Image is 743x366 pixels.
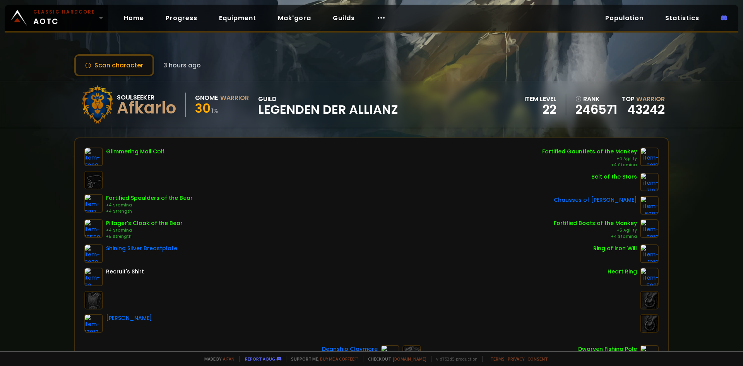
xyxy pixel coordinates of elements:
[575,104,617,115] a: 246571
[542,148,637,156] div: Fortified Gauntlets of the Monkey
[627,101,665,118] a: 43242
[490,356,505,362] a: Terms
[524,104,556,115] div: 22
[258,94,398,115] div: guild
[593,244,637,253] div: Ring of Iron Will
[245,356,275,362] a: Report a bug
[527,356,548,362] a: Consent
[106,227,183,234] div: +4 Stamina
[363,356,426,362] span: Checkout
[84,148,103,166] img: item-6389
[640,244,659,263] img: item-1319
[640,268,659,286] img: item-5001
[554,196,637,204] div: Chausses of [PERSON_NAME]
[106,314,152,322] div: [PERSON_NAME]
[106,148,164,156] div: Glimmering Mail Coif
[272,10,317,26] a: Mak'gora
[431,356,478,362] span: v. d752d5 - production
[106,219,183,227] div: Pillager's Cloak of the Bear
[200,356,235,362] span: Made by
[33,9,95,15] small: Classic Hardcore
[640,219,659,238] img: item-9810
[608,268,637,276] div: Heart Ring
[640,148,659,166] img: item-9813
[117,102,176,114] div: Afkarlo
[106,234,183,240] div: +5 Strength
[286,356,358,362] span: Support me,
[106,208,193,215] div: +4 Strength
[33,9,95,27] span: AOTC
[106,244,177,253] div: Shining Silver Breastplate
[578,345,637,353] div: Dwarven Fishing Pole
[220,93,249,103] div: Warrior
[213,10,262,26] a: Equipment
[659,10,705,26] a: Statistics
[106,194,193,202] div: Fortified Spaulders of the Bear
[195,93,218,103] div: Gnome
[327,10,361,26] a: Guilds
[320,356,358,362] a: Buy me a coffee
[211,107,218,115] small: 1 %
[84,268,103,286] img: item-38
[591,173,637,181] div: Belt of the Stars
[393,356,426,362] a: [DOMAIN_NAME]
[636,95,665,103] span: Warrior
[106,202,193,208] div: +4 Stamina
[554,227,637,234] div: +5 Agility
[84,219,103,238] img: item-15559
[84,194,103,213] img: item-9817
[640,196,659,215] img: item-6087
[524,94,556,104] div: item level
[622,94,665,104] div: Top
[117,93,176,102] div: Soulseeker
[163,60,201,70] span: 3 hours ago
[195,100,211,117] span: 30
[575,94,617,104] div: rank
[159,10,204,26] a: Progress
[542,162,637,168] div: +4 Stamina
[84,314,103,333] img: item-13012
[84,244,103,263] img: item-2870
[322,345,378,353] div: Deanship Claymore
[508,356,524,362] a: Privacy
[74,54,154,76] button: Scan character
[542,156,637,162] div: +4 Agility
[118,10,150,26] a: Home
[640,173,659,191] img: item-7107
[223,356,235,362] a: a fan
[599,10,650,26] a: Population
[258,104,398,115] span: Legenden der Allianz
[106,268,144,276] div: Recruit's Shirt
[554,234,637,240] div: +4 Stamina
[554,219,637,227] div: Fortified Boots of the Monkey
[5,5,108,31] a: Classic HardcoreAOTC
